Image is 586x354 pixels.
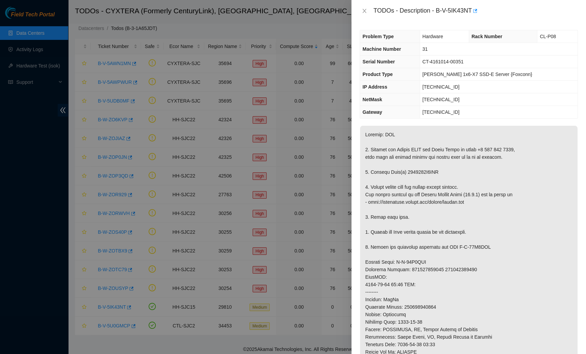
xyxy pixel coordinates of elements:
button: Close [360,8,369,14]
span: NetMask [362,97,382,102]
span: Serial Number [362,59,395,64]
span: [TECHNICAL_ID] [422,109,460,115]
span: CT-4161014-00351 [422,59,464,64]
span: Rack Number [471,34,502,39]
span: close [362,8,367,14]
span: [TECHNICAL_ID] [422,84,460,90]
span: [PERSON_NAME] 1x6-X7 SSD-E Server {Foxconn} [422,72,532,77]
span: Problem Type [362,34,394,39]
span: [TECHNICAL_ID] [422,97,460,102]
span: 31 [422,46,428,52]
span: Machine Number [362,46,401,52]
div: TODOs - Description - B-V-5IK43NT [373,5,578,16]
span: Hardware [422,34,443,39]
span: Product Type [362,72,392,77]
span: IP Address [362,84,387,90]
span: CL-P08 [540,34,556,39]
span: Gateway [362,109,382,115]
